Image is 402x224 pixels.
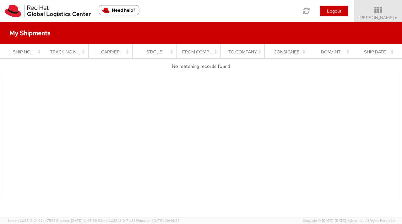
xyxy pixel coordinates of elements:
div: Ship No. [6,49,42,55]
button: Need help? [99,5,139,15]
div: Consignee [270,49,307,55]
span: Client: 2025.18.0-71d3358 [98,218,180,223]
h4: My Shipments [9,30,50,36]
div: To Company [226,49,263,55]
img: rh-logistics-00dfa346123c4ec078e1.svg [5,5,91,17]
span: master, [DATE] 09:46:25 [140,218,180,223]
span: Server: 2025.19.0-192a4753216 [8,218,97,223]
span: [PERSON_NAME] [359,15,398,20]
div: From Company [182,49,219,55]
div: Carrier [94,49,130,55]
div: Dom/Int [314,49,351,55]
div: Tracking Number [50,49,86,55]
button: Logout [320,6,348,16]
span: master, [DATE] 10:05:38 [59,218,97,223]
div: Status [138,49,175,55]
div: Ship Date [359,49,395,55]
span: ▼ [394,15,398,20]
span: Copyright © [DATE]-[DATE] Agistix Inc., All Rights Reserved [302,218,394,223]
